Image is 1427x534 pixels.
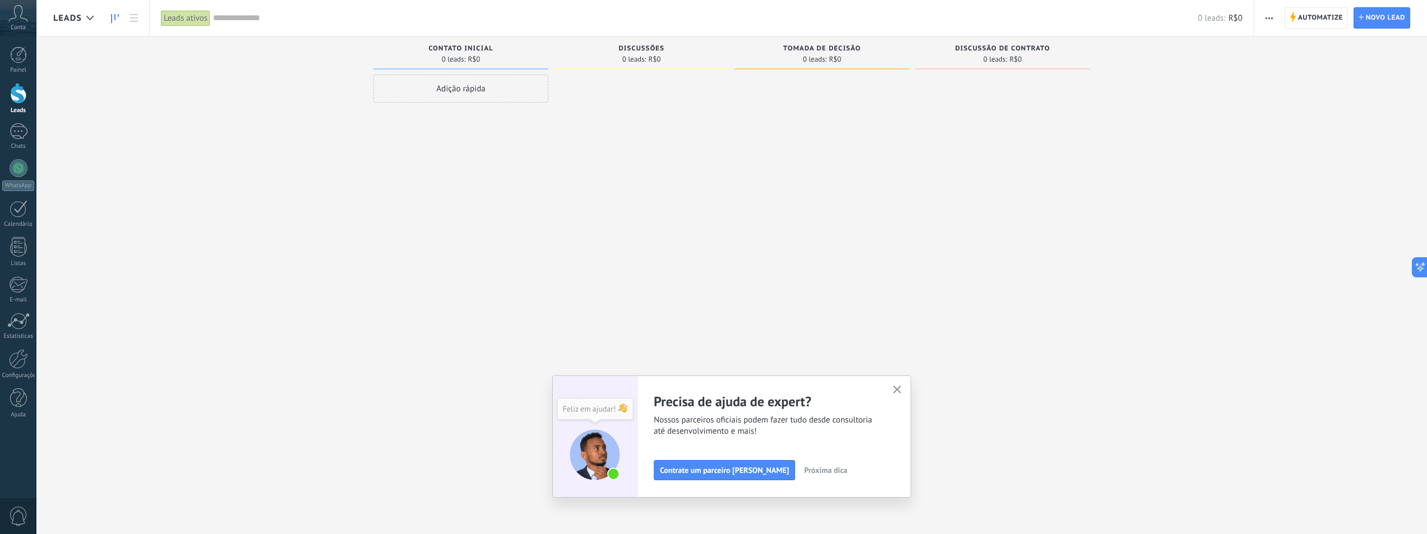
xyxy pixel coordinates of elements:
[161,10,210,26] div: Leads ativos
[105,7,124,29] a: Leads
[1009,56,1022,63] span: R$0
[2,107,35,114] div: Leads
[1354,7,1410,29] a: Novo lead
[53,13,82,24] span: Leads
[804,466,847,474] span: Próxima dica
[799,462,852,479] button: Próxima dica
[11,24,26,31] span: Conta
[2,296,35,304] div: E-mail
[2,180,34,191] div: WhatsApp
[1298,8,1343,28] span: Automatize
[618,45,664,53] span: Discussões
[921,45,1084,54] div: Discussão de contrato
[124,7,144,29] a: Lista
[648,56,661,63] span: R$0
[654,415,879,437] span: Nossos parceiros oficiais podem fazer tudo desde consultoria até desenvolvimento e mais!
[829,56,841,63] span: R$0
[2,372,35,379] div: Configurações
[1198,13,1225,24] span: 0 leads:
[654,393,879,410] h2: Precisa de ajuda de expert?
[468,56,480,63] span: R$0
[955,45,1050,53] span: Discussão de contrato
[1261,7,1277,29] button: Mais
[622,56,646,63] span: 0 leads:
[2,333,35,340] div: Estatísticas
[442,56,466,63] span: 0 leads:
[2,260,35,267] div: Listas
[428,45,493,53] span: Contato inicial
[1229,13,1243,24] span: R$0
[654,460,795,480] button: Contrate um parceiro [PERSON_NAME]
[783,45,861,53] span: Tomada de decisão
[2,221,35,228] div: Calendário
[1285,7,1348,29] a: Automatize
[983,56,1008,63] span: 0 leads:
[740,45,904,54] div: Tomada de decisão
[2,411,35,419] div: Ajuda
[373,75,548,103] div: Adição rápida
[2,143,35,150] div: Chats
[660,466,789,474] span: Contrate um parceiro [PERSON_NAME]
[2,67,35,74] div: Painel
[803,56,827,63] span: 0 leads:
[560,45,723,54] div: Discussões
[1366,8,1405,28] span: Novo lead
[379,45,543,54] div: Contato inicial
